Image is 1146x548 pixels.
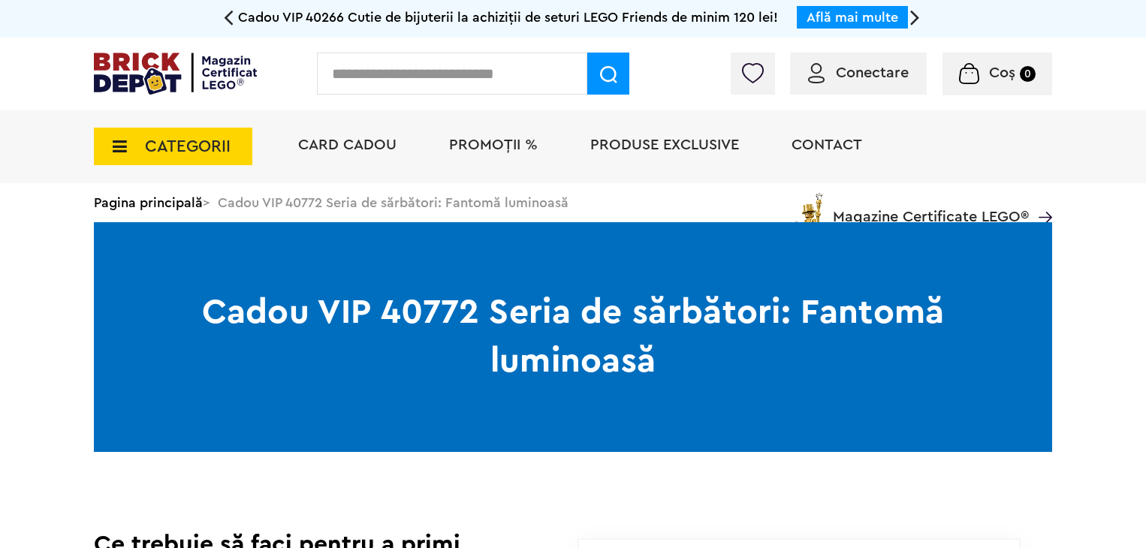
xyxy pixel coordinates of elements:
a: Produse exclusive [590,137,739,152]
span: Coș [989,65,1015,80]
small: 0 [1020,66,1036,82]
a: Contact [792,137,862,152]
a: Află mai multe [807,11,898,24]
a: Magazine Certificate LEGO® [1029,190,1052,205]
a: Card Cadou [298,137,397,152]
span: CATEGORII [145,138,231,155]
span: Magazine Certificate LEGO® [833,190,1029,224]
span: Cadou VIP 40266 Cutie de bijuterii la achiziții de seturi LEGO Friends de minim 120 lei! [238,11,778,24]
span: Conectare [836,65,909,80]
a: PROMOȚII % [449,137,538,152]
h1: Cadou VIP 40772 Seria de sărbători: Fantomă luminoasă [94,222,1052,452]
a: Conectare [808,65,909,80]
